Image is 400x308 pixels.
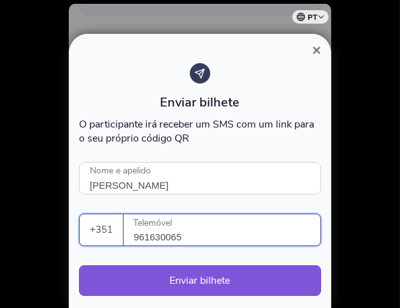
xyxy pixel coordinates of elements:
label: Nome e apelido [79,162,162,180]
input: Telemóvel [134,214,320,246]
span: × [312,41,321,59]
input: Nome e apelido [79,162,321,194]
span: Enviar bilhete [161,94,240,111]
button: Enviar bilhete [79,265,321,296]
label: Telemóvel [124,214,322,232]
span: O participante irá receber um SMS com um link para o seu próprio código QR [79,117,314,145]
